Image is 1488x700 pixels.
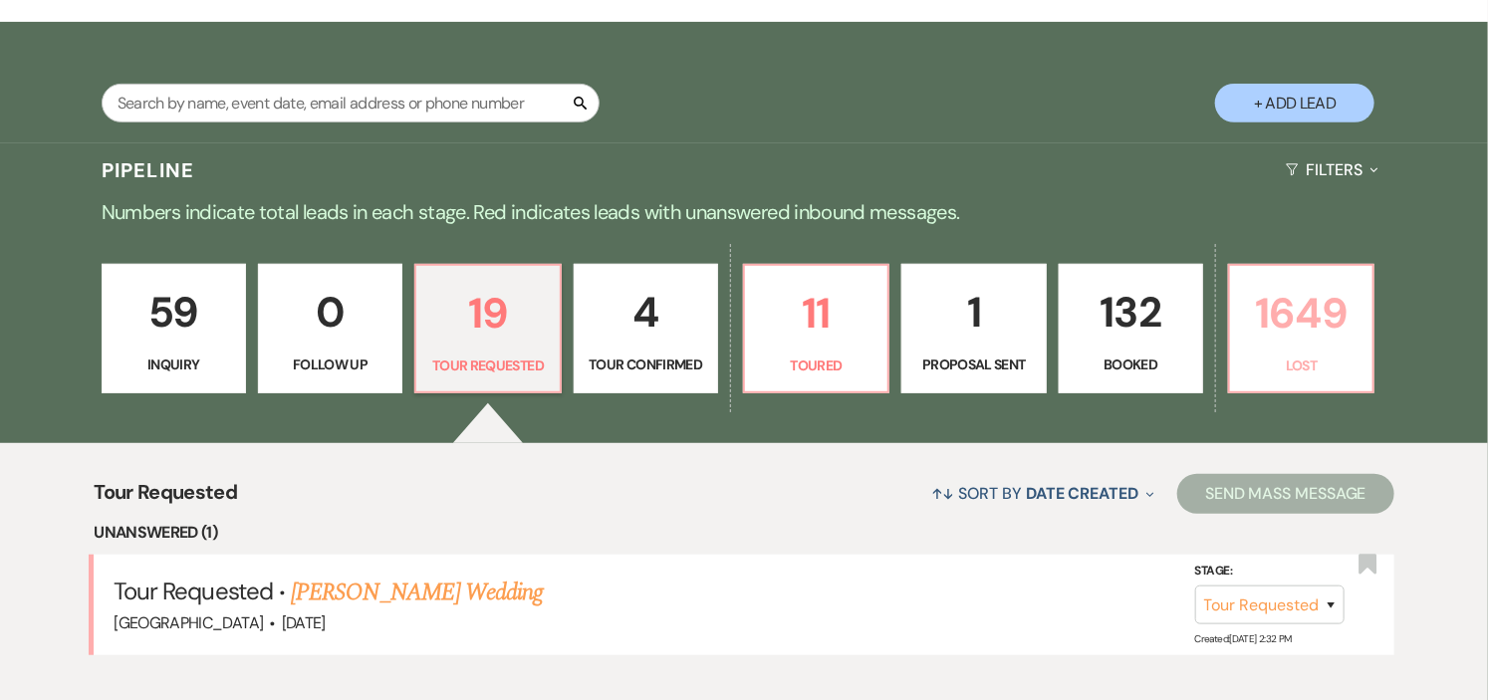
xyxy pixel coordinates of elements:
h3: Pipeline [102,156,195,184]
p: Numbers indicate total leads in each stage. Red indicates leads with unanswered inbound messages. [27,196,1461,228]
p: Toured [757,354,875,376]
p: 0 [271,279,389,346]
label: Stage: [1195,561,1345,583]
p: Lost [1242,354,1361,376]
p: Inquiry [115,353,233,375]
a: 1649Lost [1228,264,1374,393]
a: 11Toured [743,264,889,393]
button: Send Mass Message [1177,474,1394,514]
a: 1Proposal Sent [901,264,1046,393]
a: [PERSON_NAME] Wedding [291,575,543,610]
a: 0Follow Up [258,264,402,393]
p: 19 [428,280,547,347]
p: 4 [587,279,705,346]
a: 132Booked [1059,264,1203,393]
span: Date Created [1026,483,1138,504]
span: [GEOGRAPHIC_DATA] [114,612,263,633]
button: + Add Lead [1215,84,1374,122]
span: Created: [DATE] 2:32 PM [1195,632,1292,645]
span: Tour Requested [114,576,273,606]
a: 4Tour Confirmed [574,264,718,393]
span: ↑↓ [931,483,955,504]
p: Tour Requested [428,354,547,376]
p: 132 [1072,279,1190,346]
li: Unanswered (1) [94,520,1394,546]
p: Follow Up [271,353,389,375]
p: 1 [914,279,1033,346]
p: Booked [1072,353,1190,375]
p: Tour Confirmed [587,353,705,375]
p: 1649 [1242,280,1361,347]
p: 11 [757,280,875,347]
p: 59 [115,279,233,346]
span: [DATE] [282,612,326,633]
input: Search by name, event date, email address or phone number [102,84,600,122]
a: 19Tour Requested [414,264,561,393]
button: Filters [1278,143,1386,196]
a: 59Inquiry [102,264,246,393]
p: Proposal Sent [914,353,1033,375]
button: Sort By Date Created [923,467,1162,520]
span: Tour Requested [94,477,237,520]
